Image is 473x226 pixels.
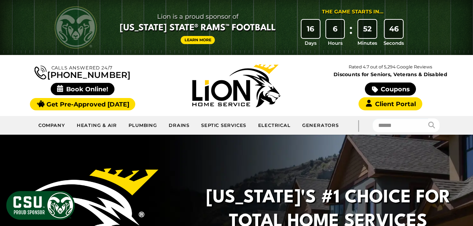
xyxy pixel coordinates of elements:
[297,118,344,133] a: Generators
[33,118,71,133] a: Company
[384,39,404,47] span: Seconds
[326,20,344,38] div: 6
[305,39,317,47] span: Days
[359,97,422,110] a: Client Portal
[365,83,416,96] a: Coupons
[30,98,135,110] a: Get Pre-Approved [DATE]
[5,190,76,221] img: CSU Sponsor Badge
[315,72,466,77] span: Discounts for Seniors, Veterans & Disabled
[347,20,354,47] div: :
[328,39,343,47] span: Hours
[71,118,123,133] a: Heating & Air
[51,83,114,95] span: Book Online!
[192,64,280,107] img: Lion Home Service
[313,63,467,71] p: Rated 4.7 out of 5,294 Google Reviews
[123,118,163,133] a: Plumbing
[385,20,403,38] div: 46
[35,64,130,79] a: [PHONE_NUMBER]
[252,118,296,133] a: Electrical
[181,36,215,44] a: Learn More
[301,20,320,38] div: 16
[357,39,377,47] span: Minutes
[120,22,276,34] span: [US_STATE] State® Rams™ Football
[163,118,195,133] a: Drains
[358,20,376,38] div: 52
[55,6,97,49] img: CSU Rams logo
[344,116,373,135] div: |
[120,11,276,22] span: Lion is a proud sponsor of
[322,8,384,16] div: The Game Starts in...
[195,118,252,133] a: Septic Services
